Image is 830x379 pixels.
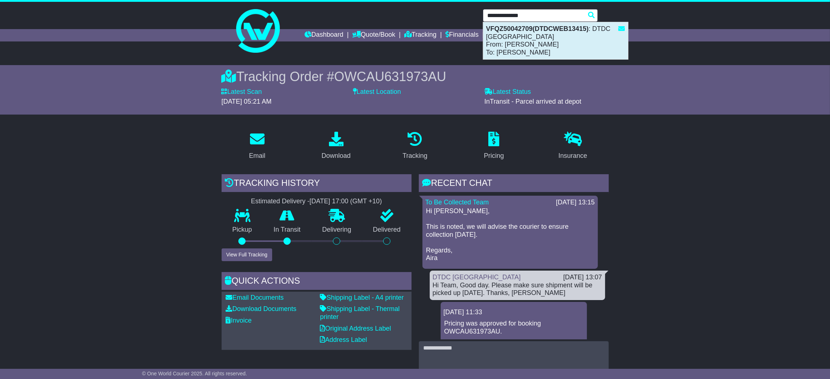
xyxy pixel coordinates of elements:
[222,226,263,234] p: Pickup
[444,308,584,316] div: [DATE] 11:33
[222,98,272,105] span: [DATE] 05:21 AM
[249,151,265,161] div: Email
[563,274,602,282] div: [DATE] 13:07
[484,151,504,161] div: Pricing
[226,294,284,301] a: Email Documents
[310,198,382,206] div: [DATE] 17:00 (GMT +10)
[483,22,628,59] div: : DTDC [GEOGRAPHIC_DATA] From: [PERSON_NAME] To: [PERSON_NAME]
[444,339,583,347] p: Final price: $69.41.
[320,294,404,301] a: Shipping Label - A4 printer
[222,198,412,206] div: Estimated Delivery -
[142,371,247,376] span: © One World Courier 2025. All rights reserved.
[320,305,400,320] a: Shipping Label - Thermal printer
[222,272,412,292] div: Quick Actions
[402,151,427,161] div: Tracking
[426,207,594,262] p: Hi [PERSON_NAME], This is noted, we will advise the courier to ensure collection [DATE]. Regards,...
[320,336,367,343] a: Address Label
[484,98,581,105] span: InTransit - Parcel arrived at depot
[559,151,587,161] div: Insurance
[419,174,609,194] div: RECENT CHAT
[305,29,343,41] a: Dashboard
[486,25,589,32] strong: VFQZ50042709(DTDCWEB13415)
[244,129,270,163] a: Email
[353,88,401,96] label: Latest Location
[226,317,252,324] a: Invoice
[222,88,262,96] label: Latest Scan
[222,248,272,261] button: View Full Tracking
[320,325,391,332] a: Original Address Label
[263,226,311,234] p: In Transit
[362,226,412,234] p: Delivered
[398,129,432,163] a: Tracking
[433,274,521,281] a: DTDC [GEOGRAPHIC_DATA]
[317,129,356,163] a: Download
[556,199,595,207] div: [DATE] 13:15
[425,199,489,206] a: To Be Collected Team
[222,69,609,84] div: Tracking Order #
[479,129,509,163] a: Pricing
[334,69,446,84] span: OWCAU631973AU
[311,226,362,234] p: Delivering
[226,305,297,312] a: Download Documents
[445,29,478,41] a: Financials
[444,320,583,335] p: Pricing was approved for booking OWCAU631973AU.
[554,129,592,163] a: Insurance
[484,88,531,96] label: Latest Status
[433,282,602,297] div: Hi Team, Good day. Please make sure shipment will be picked up [DATE]. Thanks, [PERSON_NAME]
[404,29,436,41] a: Tracking
[352,29,395,41] a: Quote/Book
[222,174,412,194] div: Tracking history
[322,151,351,161] div: Download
